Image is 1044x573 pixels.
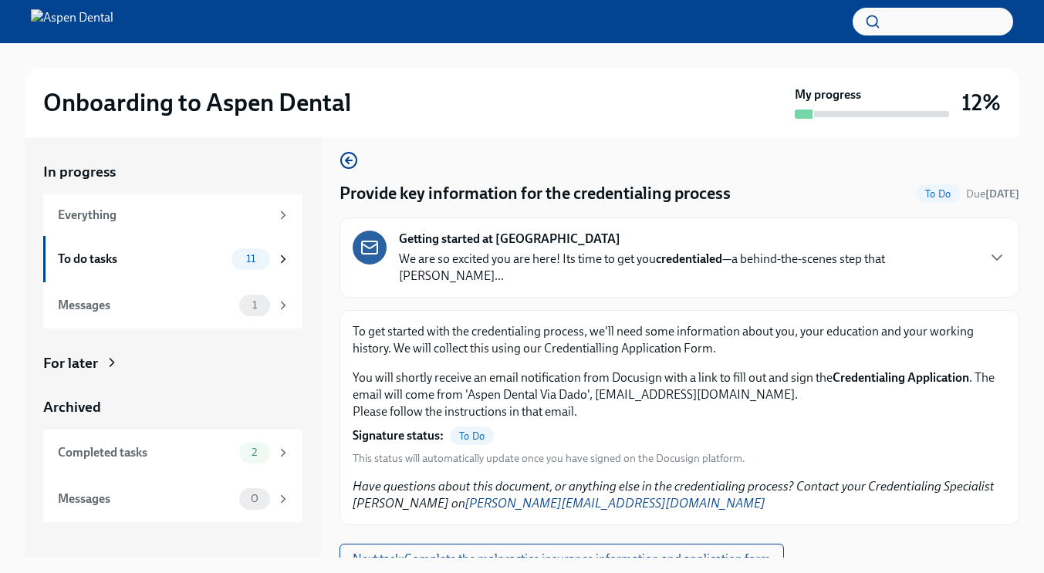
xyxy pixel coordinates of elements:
a: Completed tasks2 [43,430,302,476]
strong: Credentialing Application [833,370,969,385]
strong: My progress [795,86,861,103]
p: To get started with the credentialing process, we'll need some information about you, your educat... [353,323,1006,357]
div: To do tasks [58,251,225,268]
span: 2 [242,447,266,458]
a: Messages0 [43,476,302,522]
a: To do tasks11 [43,236,302,282]
span: This status will automatically update once you have signed on the Docusign platform. [353,451,745,466]
span: To Do [916,188,960,200]
span: Next task : Complete the malpractice insurance information and application form [353,551,771,567]
div: For later [43,353,98,373]
span: 0 [242,493,268,504]
div: Messages [58,297,233,314]
a: [PERSON_NAME][EMAIL_ADDRESS][DOMAIN_NAME] [465,496,765,511]
strong: Signature status: [353,427,444,444]
img: Aspen Dental [31,9,113,34]
a: Everything [43,194,302,236]
strong: [DATE] [985,187,1019,201]
a: In progress [43,162,302,182]
a: Messages1 [43,282,302,329]
strong: credentialed [656,251,722,266]
h3: 12% [961,89,1001,116]
span: 11 [237,253,265,265]
h4: Provide key information for the credentialing process [340,182,731,205]
a: Archived [43,397,302,417]
h2: Onboarding to Aspen Dental [43,87,351,118]
div: Messages [58,490,233,507]
span: 1 [243,299,266,311]
span: Due [966,187,1019,201]
strong: Getting started at [GEOGRAPHIC_DATA] [399,231,620,248]
em: Have questions about this document, or anything else in the credentialing process? Contact your C... [353,479,995,511]
p: We are so excited you are here! Its time to get you —a behind-the-scenes step that [PERSON_NAME]... [399,251,975,285]
p: You will shortly receive an email notification from Docusign with a link to fill out and sign the... [353,369,1006,420]
span: August 29th, 2025 10:00 [966,187,1019,201]
a: For later [43,353,302,373]
div: Completed tasks [58,444,233,461]
div: Everything [58,207,270,224]
span: To Do [450,430,494,442]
